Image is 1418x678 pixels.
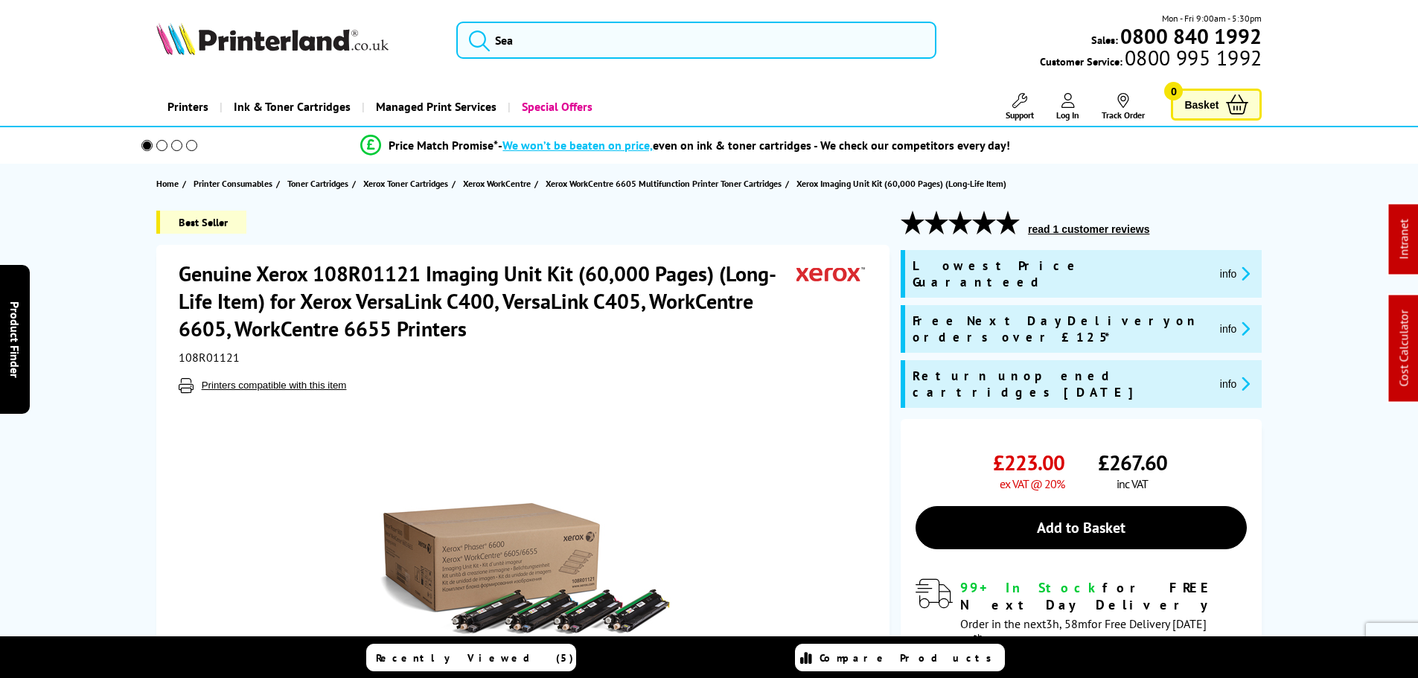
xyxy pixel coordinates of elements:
[463,176,534,191] a: Xerox WorkCentre
[796,178,1006,189] span: Xerox Imaging Unit Kit (60,000 Pages) (Long-Life Item)
[389,138,498,153] span: Price Match Promise*
[820,651,1000,665] span: Compare Products
[1171,89,1262,121] a: Basket 0
[179,260,796,342] h1: Genuine Xerox 108R01121 Imaging Unit Kit (60,000 Pages) (Long-Life Item) for Xerox VersaLink C400...
[1006,93,1034,121] a: Support
[156,176,179,191] span: Home
[1000,476,1064,491] span: ex VAT @ 20%
[1006,109,1034,121] span: Support
[156,176,182,191] a: Home
[795,644,1005,671] a: Compare Products
[960,579,1247,613] div: for FREE Next Day Delivery
[287,176,348,191] span: Toner Cartridges
[194,176,276,191] a: Printer Consumables
[1091,33,1118,47] span: Sales:
[1396,310,1411,387] a: Cost Calculator
[1216,375,1255,392] button: promo-description
[1164,82,1183,100] span: 0
[194,176,272,191] span: Printer Consumables
[546,176,782,191] span: Xerox WorkCentre 6605 Multifunction Printer Toner Cartridges
[1122,51,1262,65] span: 0800 995 1992
[1023,223,1154,236] button: read 1 customer reviews
[913,368,1208,400] span: Return unopened cartridges [DATE]
[121,132,1251,159] li: modal_Promise
[916,506,1247,549] a: Add to Basket
[1396,220,1411,260] a: Intranet
[156,22,438,58] a: Printerland Logo
[156,88,220,126] a: Printers
[913,313,1208,345] span: Free Next Day Delivery on orders over £125*
[362,88,508,126] a: Managed Print Services
[1056,109,1079,121] span: Log In
[960,579,1102,596] span: 99+ In Stock
[913,258,1208,290] span: Lowest Price Guaranteed
[546,176,785,191] a: Xerox WorkCentre 6605 Multifunction Printer Toner Cartridges
[502,138,653,153] span: We won’t be beaten on price,
[363,176,452,191] a: Xerox Toner Cartridges
[1216,265,1255,282] button: promo-description
[796,260,865,287] img: Xerox
[1117,476,1148,491] span: inc VAT
[456,22,936,59] input: Sea
[974,630,983,644] sup: th
[179,350,240,365] span: 108R01121
[1216,320,1255,337] button: promo-description
[197,379,351,391] button: Printers compatible with this item
[508,88,604,126] a: Special Offers
[1118,29,1262,43] a: 0800 840 1992
[993,449,1064,476] span: £223.00
[287,176,352,191] a: Toner Cartridges
[234,88,351,126] span: Ink & Toner Cartridges
[1102,93,1145,121] a: Track Order
[1040,51,1262,68] span: Customer Service:
[1098,449,1167,476] span: £267.60
[960,616,1207,648] span: Order in the next for Free Delivery [DATE] 19 August!
[916,579,1247,647] div: modal_delivery
[156,211,246,234] span: Best Seller
[1056,93,1079,121] a: Log In
[366,644,576,671] a: Recently Viewed (5)
[7,301,22,377] span: Product Finder
[376,651,574,665] span: Recently Viewed (5)
[363,176,448,191] span: Xerox Toner Cartridges
[220,88,362,126] a: Ink & Toner Cartridges
[156,22,389,55] img: Printerland Logo
[1184,95,1219,115] span: Basket
[1046,616,1088,631] span: 3h, 58m
[498,138,1010,153] div: - even on ink & toner cartridges - We check our competitors every day!
[1162,11,1262,25] span: Mon - Fri 9:00am - 5:30pm
[463,176,531,191] span: Xerox WorkCentre
[1120,22,1262,50] b: 0800 840 1992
